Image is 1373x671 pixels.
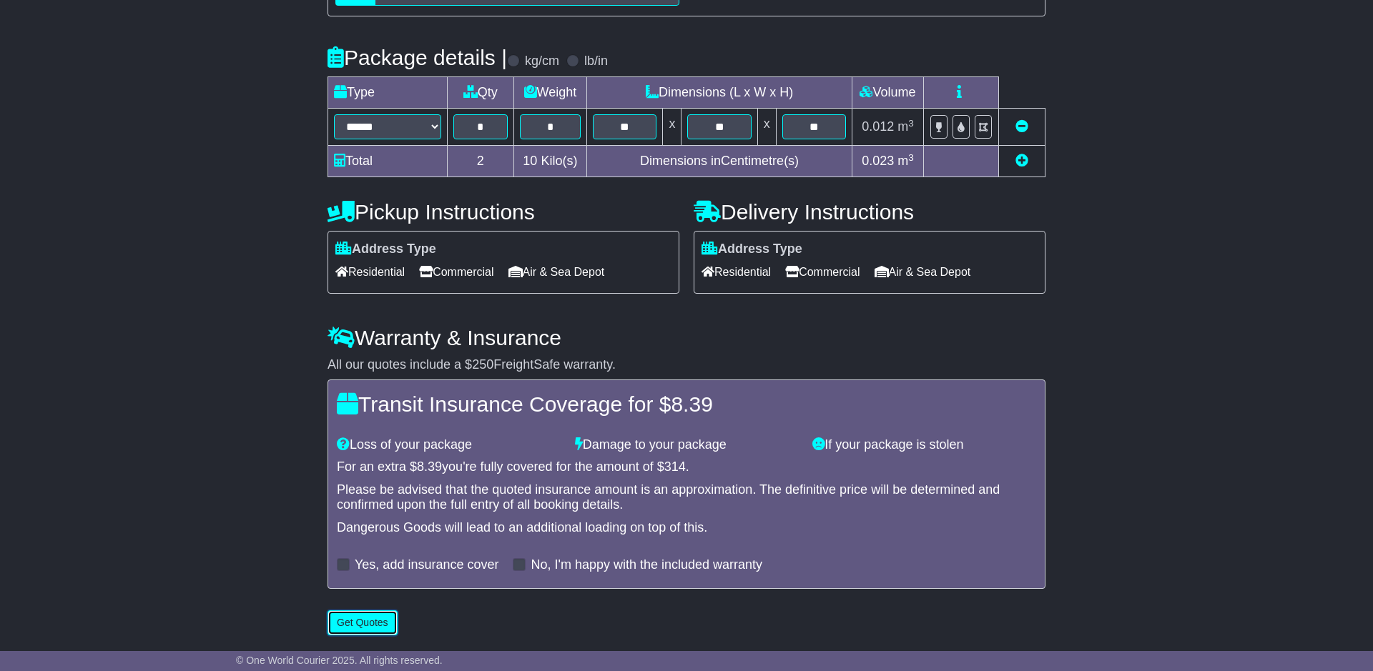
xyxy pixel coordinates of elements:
td: x [757,109,776,146]
span: 10 [523,154,537,168]
a: Add new item [1015,154,1028,168]
div: For an extra $ you're fully covered for the amount of $ . [337,459,1036,475]
span: 314 [664,459,686,474]
h4: Package details | [328,46,507,69]
span: m [897,154,914,168]
span: 8.39 [671,392,712,416]
label: Yes, add insurance cover [355,557,498,573]
span: Residential [335,261,405,283]
div: If your package is stolen [805,437,1043,453]
td: Weight [513,77,587,109]
div: Dangerous Goods will lead to an additional loading on top of this. [337,520,1036,536]
span: Commercial [419,261,493,283]
td: Total [328,146,448,177]
span: 0.023 [862,154,894,168]
span: © One World Courier 2025. All rights reserved. [236,655,443,666]
h4: Transit Insurance Coverage for $ [337,392,1036,416]
span: 0.012 [862,119,894,134]
td: Type [328,77,448,109]
label: lb/in [584,54,608,69]
h4: Pickup Instructions [328,200,679,224]
span: Air & Sea Depot [875,261,971,283]
a: Remove this item [1015,119,1028,134]
div: Damage to your package [568,437,806,453]
td: Dimensions (L x W x H) [587,77,852,109]
sup: 3 [908,152,914,163]
span: Residential [702,261,771,283]
span: m [897,119,914,134]
div: Loss of your package [330,437,568,453]
td: 2 [448,146,514,177]
label: No, I'm happy with the included warranty [531,557,762,573]
div: Please be advised that the quoted insurance amount is an approximation. The definitive price will... [337,482,1036,513]
h4: Delivery Instructions [694,200,1045,224]
label: kg/cm [525,54,559,69]
label: Address Type [335,242,436,257]
sup: 3 [908,118,914,129]
h4: Warranty & Insurance [328,326,1045,349]
span: 8.39 [417,459,442,474]
div: All our quotes include a $ FreightSafe warranty. [328,357,1045,373]
td: Volume [852,77,923,109]
span: Commercial [785,261,860,283]
td: x [663,109,681,146]
label: Address Type [702,242,802,257]
span: Air & Sea Depot [508,261,605,283]
td: Qty [448,77,514,109]
button: Get Quotes [328,610,398,635]
td: Kilo(s) [513,146,587,177]
span: 250 [472,357,493,372]
td: Dimensions in Centimetre(s) [587,146,852,177]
